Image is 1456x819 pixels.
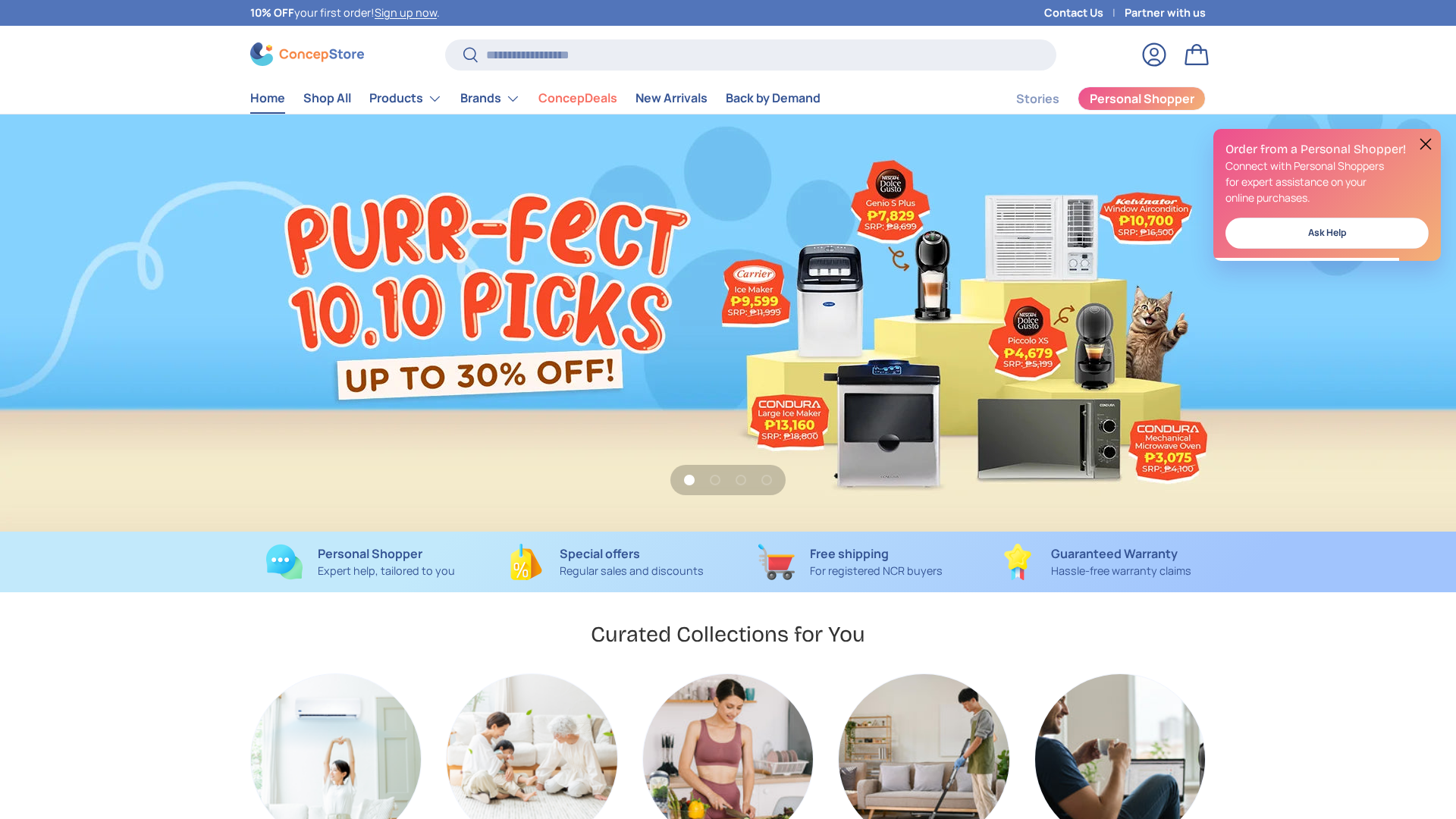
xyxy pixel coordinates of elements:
[1016,84,1059,114] a: Stories
[635,83,708,113] a: New Arrivals
[985,544,1206,580] a: Guaranteed Warranty Hassle-free warranty claims
[810,545,889,562] strong: Free shipping
[591,620,865,648] h2: Curated Collections for You
[560,563,704,579] p: Regular sales and discounts
[495,544,716,580] a: Special offers Regular sales and discounts
[1225,158,1429,206] p: Connect with Personal Shoppers for expert assistance on your online purchases.
[538,83,617,113] a: ConcepDeals
[250,42,364,66] img: ConcepStore
[1051,563,1191,579] p: Hassle-free warranty claims
[980,83,1206,114] nav: Secondary
[250,5,440,21] p: your first order! .
[1225,141,1429,158] h2: Order from a Personal Shopper!
[810,563,943,579] p: For registered NCR buyers
[1225,218,1429,249] a: Ask Help
[375,5,437,20] a: Sign up now
[740,544,961,580] a: Free shipping For registered NCR buyers
[250,83,821,114] nav: Primary
[460,83,520,114] a: Brands
[1078,86,1206,111] a: Personal Shopper
[1125,5,1206,21] a: Partner with us
[318,563,455,579] p: Expert help, tailored to you
[451,83,529,114] summary: Brands
[360,83,451,114] summary: Products
[318,545,422,562] strong: Personal Shopper
[1044,5,1125,21] a: Contact Us
[560,545,640,562] strong: Special offers
[250,83,285,113] a: Home
[303,83,351,113] a: Shop All
[726,83,821,113] a: Back by Demand
[250,5,294,20] strong: 10% OFF
[250,544,471,580] a: Personal Shopper Expert help, tailored to you
[1051,545,1178,562] strong: Guaranteed Warranty
[1090,93,1194,105] span: Personal Shopper
[369,83,442,114] a: Products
